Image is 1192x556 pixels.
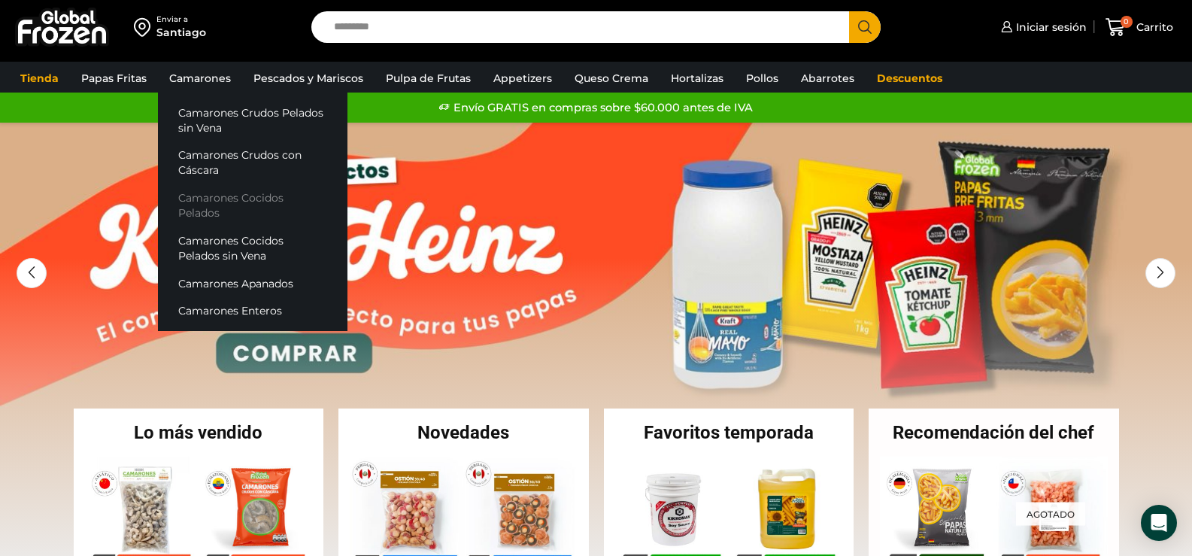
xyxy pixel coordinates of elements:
a: Camarones [162,64,238,93]
span: Carrito [1133,20,1173,35]
a: Queso Crema [567,64,656,93]
img: address-field-icon.svg [134,14,156,40]
a: Abarrotes [793,64,862,93]
div: Next slide [1145,258,1175,288]
span: 0 [1121,16,1133,28]
a: Hortalizas [663,64,731,93]
a: Camarones Cocidos Pelados [158,184,347,227]
a: Camarones Enteros [158,297,347,325]
h2: Recomendación del chef [869,424,1119,442]
h2: Novedades [338,424,589,442]
h2: Lo más vendido [74,424,324,442]
a: Tienda [13,64,66,93]
a: Camarones Crudos Pelados sin Vena [158,99,347,141]
a: Iniciar sesión [997,12,1087,42]
a: Pescados y Mariscos [246,64,371,93]
a: Descuentos [869,64,950,93]
div: Open Intercom Messenger [1141,505,1177,541]
a: 0 Carrito [1102,10,1177,45]
div: Previous slide [17,258,47,288]
a: Camarones Apanados [158,269,347,297]
a: Camarones Cocidos Pelados sin Vena [158,226,347,269]
a: Appetizers [486,64,560,93]
div: Santiago [156,25,206,40]
h2: Favoritos temporada [604,424,854,442]
button: Search button [849,11,881,43]
a: Papas Fritas [74,64,154,93]
a: Camarones Crudos con Cáscara [158,141,347,184]
a: Pollos [739,64,786,93]
p: Agotado [1016,502,1085,525]
a: Pulpa de Frutas [378,64,478,93]
span: Iniciar sesión [1012,20,1087,35]
div: Enviar a [156,14,206,25]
